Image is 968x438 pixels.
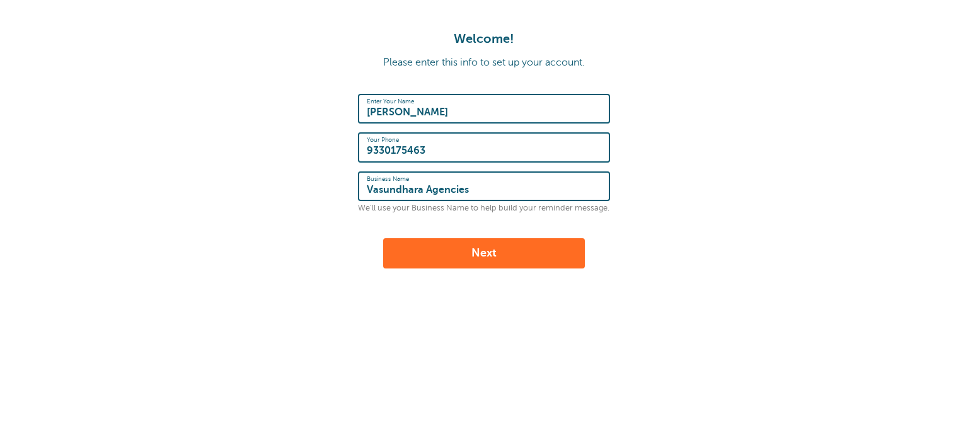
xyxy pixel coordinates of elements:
button: Next [383,238,585,268]
p: We'll use your Business Name to help build your reminder message. [358,204,610,213]
p: Please enter this info to set up your account. [13,57,955,69]
label: Enter Your Name [367,98,414,105]
label: Your Phone [367,136,399,144]
h1: Welcome! [13,32,955,47]
label: Business Name [367,175,410,183]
